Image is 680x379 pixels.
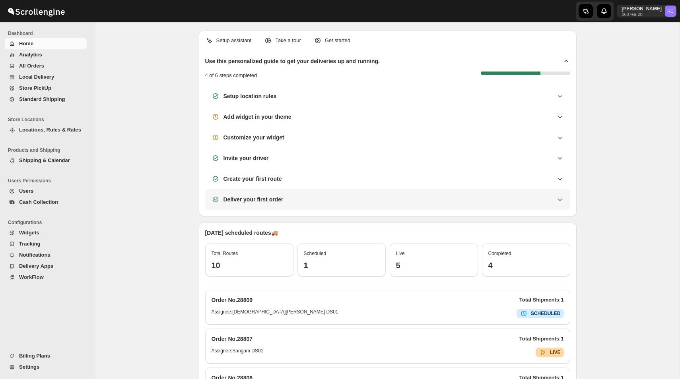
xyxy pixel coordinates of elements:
[8,178,90,184] span: Users Permissions
[396,251,405,256] span: Live
[519,296,564,304] p: Total Shipments: 1
[212,335,253,343] h2: Order No.28807
[665,6,676,17] span: Rahul Chopra
[8,30,90,37] span: Dashboard
[19,230,39,236] span: Widgets
[304,251,326,256] span: Scheduled
[325,37,350,44] p: Get started
[5,272,87,283] button: WorkFlow
[212,296,253,304] h2: Order No.28809
[8,219,90,226] span: Configurations
[622,6,662,12] p: [PERSON_NAME]
[223,175,282,183] h3: Create your first route
[19,74,54,80] span: Local Delivery
[5,238,87,249] button: Tracking
[19,252,51,258] span: Notifications
[5,261,87,272] button: Delivery Apps
[223,195,284,203] h3: Deliver your first order
[19,263,53,269] span: Delivery Apps
[5,227,87,238] button: Widgets
[5,186,87,197] button: Users
[19,241,40,247] span: Tracking
[5,350,87,362] button: Billing Plans
[5,249,87,261] button: Notifications
[5,60,87,72] button: All Orders
[19,157,70,163] span: Shipping & Calendar
[5,197,87,208] button: Cash Collection
[488,251,511,256] span: Completed
[5,38,87,49] button: Home
[550,350,561,355] b: LIVE
[19,52,42,58] span: Analytics
[19,364,39,370] span: Settings
[212,309,338,318] h6: Assignee: [DEMOGRAPHIC_DATA][PERSON_NAME] DS01
[304,261,379,270] h3: 1
[275,37,301,44] p: Take a tour
[19,199,58,205] span: Cash Collection
[205,57,380,65] h2: Use this personalized guide to get your deliveries up and running.
[216,37,252,44] p: Setup assistant
[519,335,564,343] p: Total Shipments: 1
[622,12,662,17] p: b607ea-2b
[205,72,257,79] p: 4 of 6 steps completed
[212,348,264,357] h6: Assignee: Sangam DS01
[667,9,674,14] text: RC
[5,49,87,60] button: Analytics
[223,92,277,100] h3: Setup location rules
[223,133,284,141] h3: Customize your widget
[8,147,90,153] span: Products and Shipping
[396,261,472,270] h3: 5
[5,155,87,166] button: Shipping & Calendar
[531,311,561,316] b: SCHEDULED
[223,154,269,162] h3: Invite your driver
[19,96,65,102] span: Standard Shipping
[5,124,87,135] button: Locations, Rules & Rates
[8,116,90,123] span: Store Locations
[19,188,33,194] span: Users
[212,261,287,270] h3: 10
[19,127,81,133] span: Locations, Rules & Rates
[212,251,238,256] span: Total Routes
[19,274,44,280] span: WorkFlow
[19,85,51,91] span: Store PickUp
[19,63,44,69] span: All Orders
[205,229,570,237] p: [DATE] scheduled routes 🚚
[223,113,291,121] h3: Add widget in your theme
[617,5,677,17] button: User menu
[19,353,50,359] span: Billing Plans
[5,362,87,373] button: Settings
[6,1,66,21] img: ScrollEngine
[19,41,33,46] span: Home
[488,261,564,270] h3: 4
